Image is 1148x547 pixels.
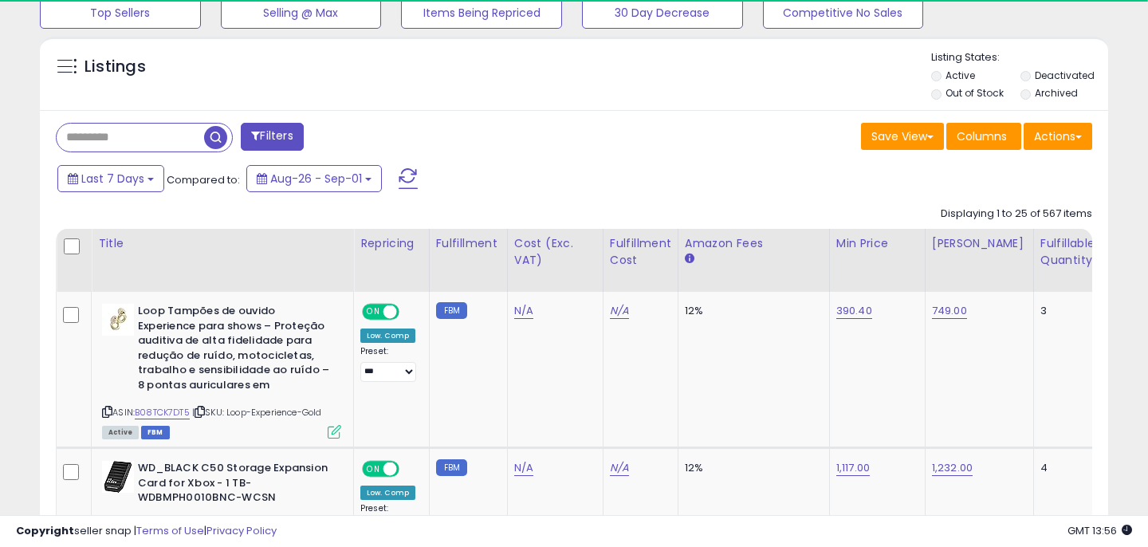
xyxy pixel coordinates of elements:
[685,461,817,475] div: 12%
[836,303,872,319] a: 390.40
[946,123,1021,150] button: Columns
[360,486,415,500] div: Low. Comp
[57,165,164,192] button: Last 7 Days
[685,304,817,318] div: 12%
[610,235,671,269] div: Fulfillment Cost
[836,460,870,476] a: 1,117.00
[360,346,417,382] div: Preset:
[514,460,533,476] a: N/A
[102,461,134,493] img: 41eITXwv2-L._SL40_.jpg
[141,426,170,439] span: FBM
[861,123,944,150] button: Save View
[206,523,277,538] a: Privacy Policy
[167,172,240,187] span: Compared to:
[1024,123,1092,150] button: Actions
[246,165,382,192] button: Aug-26 - Sep-01
[836,235,918,252] div: Min Price
[85,56,146,78] h5: Listings
[1067,523,1132,538] span: 2025-09-9 13:56 GMT
[946,69,975,82] label: Active
[932,460,973,476] a: 1,232.00
[931,50,1109,65] p: Listing States:
[436,235,501,252] div: Fulfillment
[514,303,533,319] a: N/A
[138,304,332,396] b: Loop Tampões de ouvido Experience para shows – Proteção auditiva de alta fidelidade para redução ...
[98,235,347,252] div: Title
[514,235,596,269] div: Cost (Exc. VAT)
[138,461,332,510] b: WD_BLACK C50 Storage Expansion Card for Xbox - 1 TB- WDBMPH0010BNC-WCSN
[360,235,423,252] div: Repricing
[81,171,144,187] span: Last 7 Days
[397,462,423,476] span: OFF
[610,303,629,319] a: N/A
[135,406,190,419] a: B08TCK7DT5
[192,406,322,419] span: | SKU: Loop-Experience-Gold
[360,329,415,343] div: Low. Comp
[102,304,341,437] div: ASIN:
[436,459,467,476] small: FBM
[941,207,1092,222] div: Displaying 1 to 25 of 567 items
[1040,461,1090,475] div: 4
[1040,235,1095,269] div: Fulfillable Quantity
[1035,86,1078,100] label: Archived
[270,171,362,187] span: Aug-26 - Sep-01
[685,235,823,252] div: Amazon Fees
[932,235,1027,252] div: [PERSON_NAME]
[364,462,383,476] span: ON
[102,304,134,336] img: 31LTa-swdqL._SL40_.jpg
[946,86,1004,100] label: Out of Stock
[957,128,1007,144] span: Columns
[610,460,629,476] a: N/A
[241,123,303,151] button: Filters
[685,252,694,266] small: Amazon Fees.
[932,303,967,319] a: 749.00
[16,524,277,539] div: seller snap | |
[1035,69,1095,82] label: Deactivated
[364,305,383,319] span: ON
[1040,304,1090,318] div: 3
[16,523,74,538] strong: Copyright
[397,305,423,319] span: OFF
[136,523,204,538] a: Terms of Use
[436,302,467,319] small: FBM
[102,426,139,439] span: All listings currently available for purchase on Amazon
